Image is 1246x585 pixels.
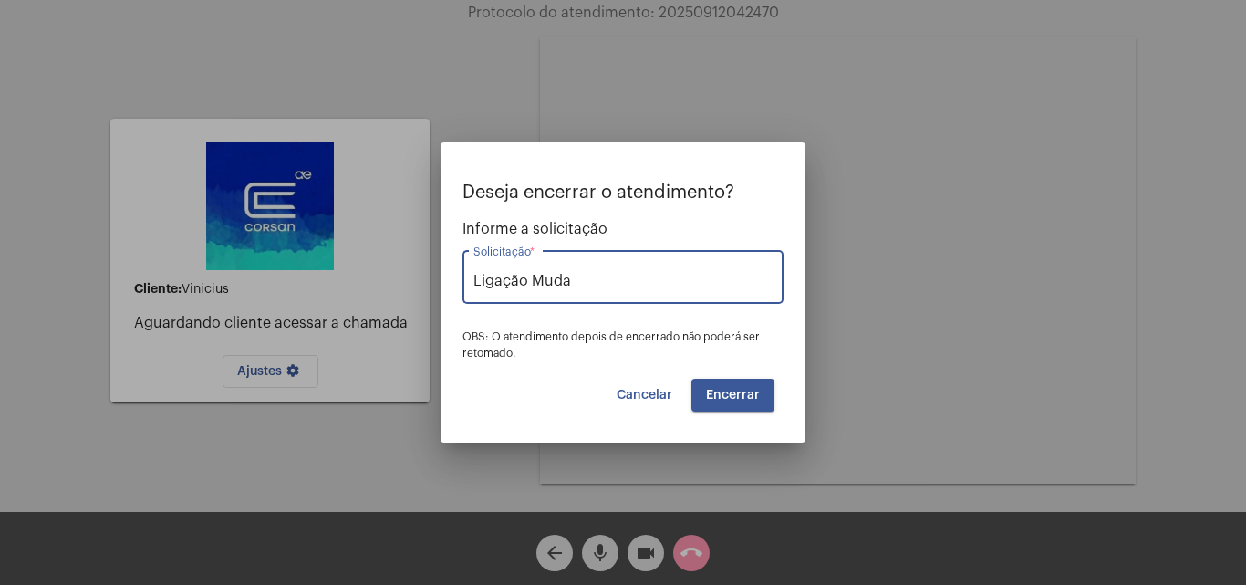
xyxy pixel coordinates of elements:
span: Cancelar [617,389,672,402]
span: Encerrar [706,389,760,402]
input: Buscar solicitação [473,273,773,289]
span: OBS: O atendimento depois de encerrado não poderá ser retomado. [462,331,760,359]
button: Encerrar [691,379,774,412]
span: Informe a solicitação [462,221,784,237]
button: Cancelar [602,379,687,412]
p: Deseja encerrar o atendimento? [462,183,784,203]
